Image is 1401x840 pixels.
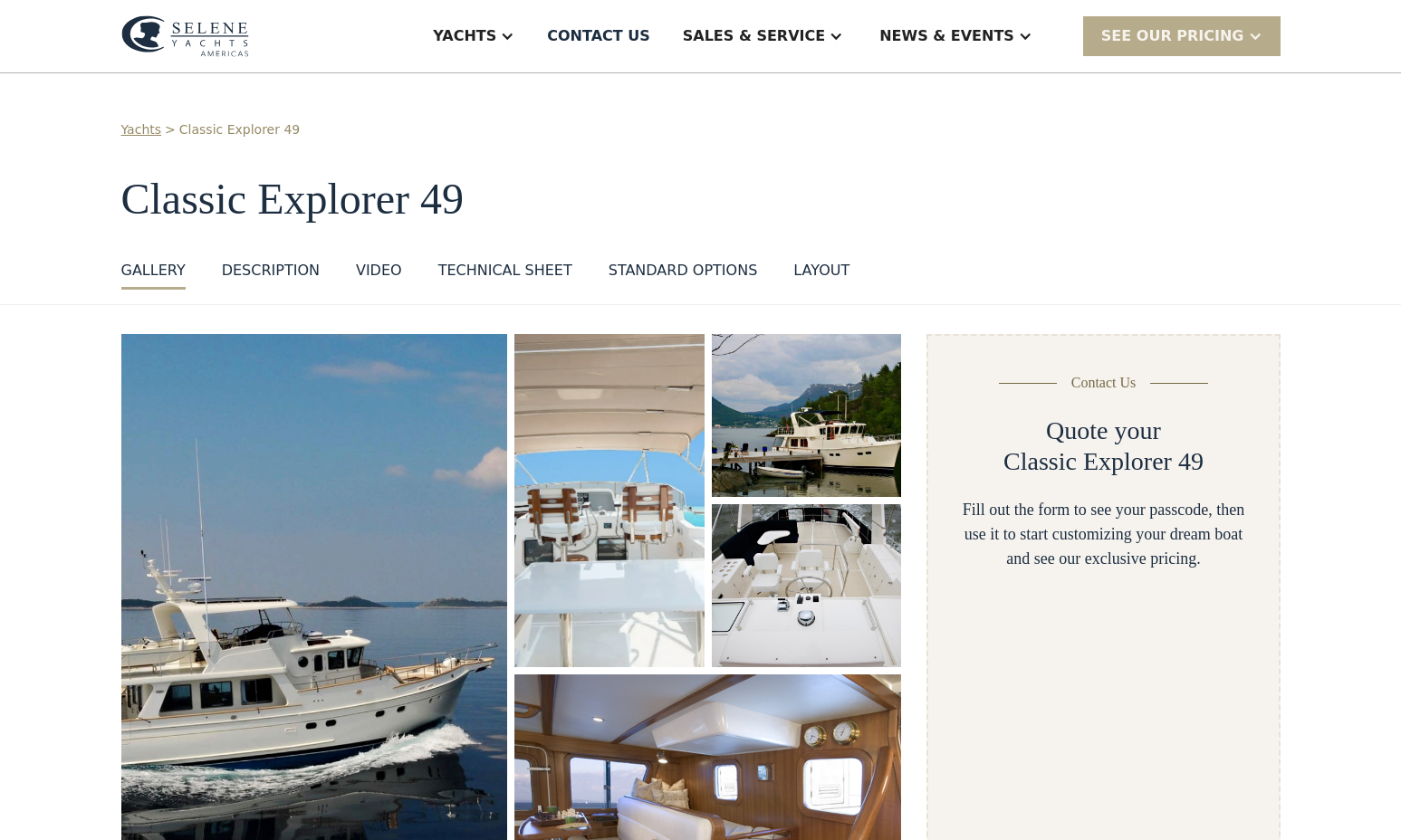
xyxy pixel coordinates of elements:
[1003,446,1204,477] h2: Classic Explorer 49
[547,25,650,47] div: Contact US
[179,120,300,139] a: Classic Explorer 49
[683,25,825,47] div: Sales & Service
[609,260,758,282] div: standard options
[609,260,758,290] a: standard options
[222,260,320,282] div: DESCRIPTION
[438,260,572,282] div: Technical sheet
[1071,372,1137,394] div: Contact Us
[356,260,402,282] div: VIDEO
[121,120,162,139] a: Yachts
[712,334,902,497] img: 50 foot motor yacht
[793,260,849,290] a: layout
[438,260,572,290] a: Technical sheet
[222,260,320,290] a: DESCRIPTION
[712,504,902,667] img: 50 foot motor yacht
[879,25,1014,47] div: News & EVENTS
[356,260,402,290] a: VIDEO
[121,15,249,57] img: logo
[712,334,902,497] a: open lightbox
[793,260,849,282] div: layout
[1046,415,1161,446] h2: Quote your
[712,504,902,667] a: open lightbox
[121,176,1281,224] h1: Classic Explorer 49
[1083,16,1281,55] div: SEE Our Pricing
[957,498,1249,571] div: Fill out the form to see your passcode, then use it to start customizing your dream boat and see ...
[1101,25,1244,47] div: SEE Our Pricing
[433,25,496,47] div: Yachts
[514,334,704,667] a: open lightbox
[165,120,176,139] div: >
[121,260,186,282] div: GALLERY
[121,260,186,290] a: GALLERY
